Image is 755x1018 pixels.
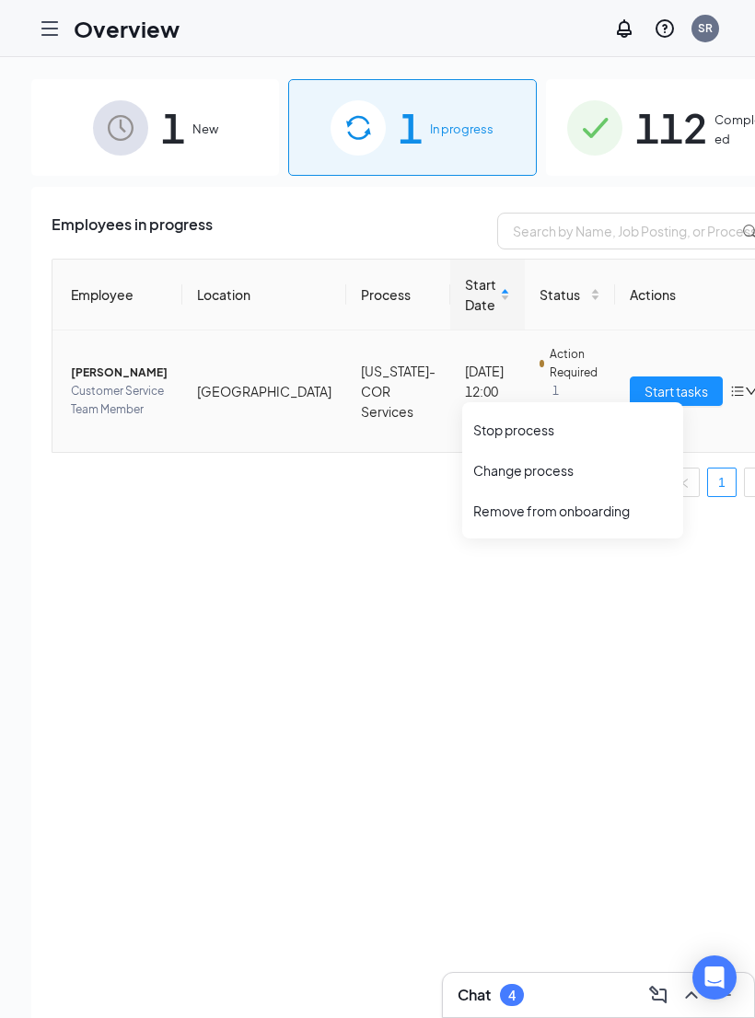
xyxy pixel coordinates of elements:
button: ChevronUp [677,980,706,1010]
span: 1 [161,96,185,159]
li: Previous Page [670,468,700,497]
span: 112 [635,96,707,159]
th: Status [525,260,615,330]
span: left [679,478,691,489]
span: [PERSON_NAME] [71,364,168,382]
svg: ChevronUp [680,984,703,1006]
span: Action Required [550,345,600,382]
a: 1 [708,469,736,496]
div: 4 [508,988,516,1003]
th: Employee [52,260,182,330]
div: Open Intercom Messenger [692,955,737,1000]
td: [GEOGRAPHIC_DATA] [182,330,346,452]
span: Customer Service Team Member [71,382,168,419]
span: bars [730,384,745,399]
button: left [670,468,700,497]
button: ComposeMessage [644,980,673,1010]
span: Start tasks [645,381,708,401]
td: [US_STATE]- COR Services [346,330,450,452]
span: Employees in progress [52,213,213,249]
div: Change process [473,461,672,480]
div: [DATE] 12:00 AM [465,361,510,422]
h1: Overview [74,13,180,44]
svg: Hamburger [39,17,61,40]
th: Process [346,260,450,330]
h3: Chat [458,985,491,1005]
div: Stop process [473,421,672,439]
span: New [192,120,218,138]
span: 1 assigned tasks [552,382,600,437]
div: SR [698,20,713,36]
svg: Notifications [613,17,635,40]
svg: ComposeMessage [647,984,669,1006]
button: Start tasks [630,376,723,406]
svg: QuestionInfo [654,17,676,40]
span: 1 [399,96,423,159]
span: In progress [430,120,494,138]
div: Remove from onboarding [473,502,672,520]
th: Location [182,260,346,330]
span: Status [540,284,587,305]
li: 1 [707,468,737,497]
span: Start Date [465,274,496,315]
